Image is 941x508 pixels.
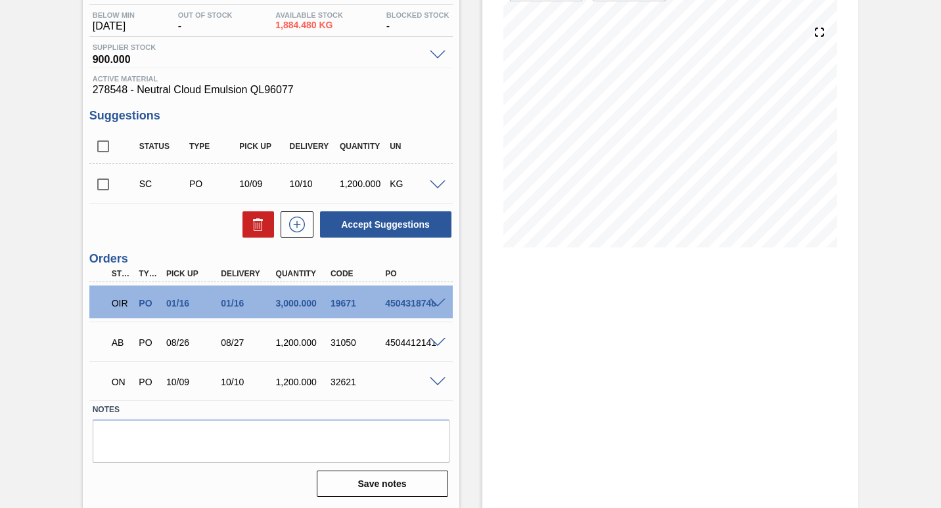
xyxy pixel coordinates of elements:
div: 1,200.000 [336,179,390,189]
div: In Renegotiation [108,289,135,318]
div: Type [186,142,240,151]
div: Delivery [218,269,277,278]
div: PO [382,269,442,278]
div: Step [108,269,135,278]
div: 01/16/2025 [218,298,277,308]
div: 32621 [327,377,387,387]
span: Below Min [93,11,135,19]
span: Out Of Stock [178,11,233,19]
button: Save notes [317,471,448,497]
div: Quantity [273,269,333,278]
div: UN [386,142,440,151]
span: Blocked Stock [386,11,449,19]
div: Delete Suggestions [236,211,274,238]
div: - [383,11,453,32]
span: Available Stock [275,11,343,19]
p: AB [112,337,132,348]
span: 1,884.480 KG [275,20,343,30]
div: 31050 [327,337,387,348]
div: 08/27/2025 [218,337,277,348]
div: Purchase order [135,298,162,308]
span: Supplier Stock [93,43,423,51]
div: Accept Suggestions [313,210,453,239]
div: Delivery [287,142,340,151]
div: Suggestion Created [136,179,190,189]
div: Purchase order [186,179,240,189]
p: ON [112,377,132,387]
div: Code [327,269,387,278]
div: 4504318748 [382,298,442,308]
span: 900.000 [93,51,423,64]
div: Awaiting Billing [108,328,135,357]
div: Status [136,142,190,151]
span: 278548 - Neutral Cloud Emulsion QL96077 [93,84,449,96]
div: 10/10/2025 [218,377,277,387]
div: 19671 [327,298,387,308]
div: 3,000.000 [273,298,333,308]
label: Notes [93,400,449,419]
div: New suggestion [274,211,313,238]
div: Purchase order [135,337,162,348]
div: Pick up [236,142,290,151]
button: Accept Suggestions [320,211,451,238]
div: KG [386,179,440,189]
div: 10/09/2025 [236,179,290,189]
div: 1,200.000 [273,337,333,348]
div: - [175,11,236,32]
div: 10/10/2025 [287,179,340,189]
div: 08/26/2025 [163,337,223,348]
div: Quantity [336,142,390,151]
p: OIR [112,298,132,308]
h3: Orders [89,252,453,266]
div: 10/09/2025 [163,377,223,387]
span: [DATE] [93,20,135,32]
div: Negotiating Order [108,368,135,396]
h3: Suggestions [89,109,453,123]
div: 4504412141 [382,337,442,348]
span: Active Material [93,75,449,83]
div: 01/16/2025 [163,298,223,308]
div: Pick up [163,269,223,278]
div: Purchase order [135,377,162,387]
div: Type [135,269,162,278]
div: 1,200.000 [273,377,333,387]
